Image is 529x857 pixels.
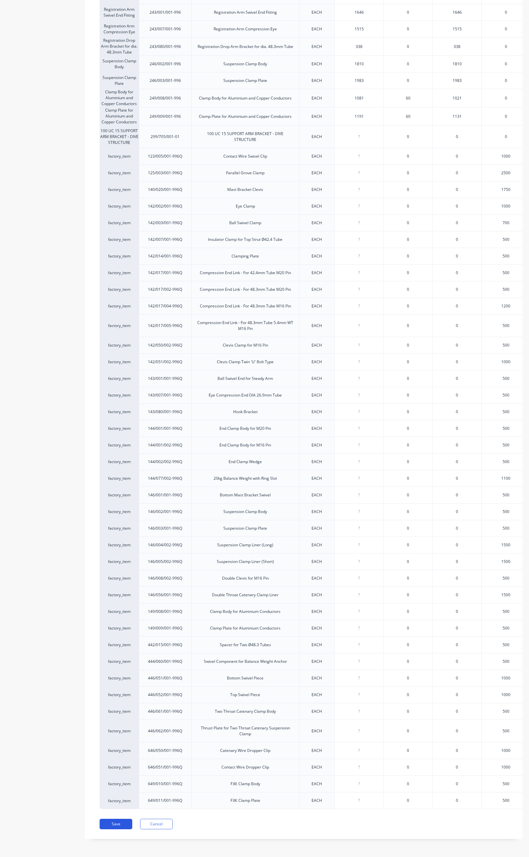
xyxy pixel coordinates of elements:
div: 0 [432,437,481,453]
div: 0 [432,420,481,437]
span: 0 [505,61,507,67]
div: 0 [432,148,481,164]
div: Compression End Link - For 42.4mm Tube M20 Pin [200,270,291,276]
div: Registration Drop Arm Bracket for dia. 48.3mm Tube [198,44,293,50]
span: 0 [407,170,409,176]
div: 1983 [432,72,481,89]
div: ? [335,165,383,181]
div: 1983 [335,72,383,89]
div: 0 [432,198,481,214]
div: Suspension Clamp Liner (Long) [217,542,273,548]
div: EACH [312,203,322,209]
div: 0 [432,298,481,314]
div: EACH [312,542,322,548]
div: 20kg Balance Weight with Ring Slot [214,475,277,481]
div: Clamp Plate for Aluminium Conductors [210,625,281,631]
span: 0 [407,409,409,415]
div: EACH [312,95,322,101]
div: ? [335,265,383,281]
div: EACH [312,323,322,329]
div: Bottom Mast Bracket Swivel [220,492,271,498]
div: Suspension Clamp Plate [223,78,267,84]
div: EACH [312,592,322,598]
div: 1515 [432,21,481,37]
div: 0 [432,314,481,337]
div: EACH [312,475,322,481]
span: 0 [505,78,507,84]
span: 0 [407,187,409,193]
div: ? [335,504,383,520]
div: EACH [312,575,322,581]
div: ? [335,248,383,264]
div: 0 [432,553,481,570]
div: EACH [312,26,322,32]
span: 60 [406,95,410,101]
span: 1500 [501,559,510,565]
div: ? [335,437,383,453]
div: 149/008/001-996Q [148,609,182,615]
div: EACH [312,153,322,159]
div: EACH [312,114,322,119]
span: 1000 [501,359,510,365]
div: 243/001/001-996 [150,9,181,15]
div: ? [335,370,383,387]
div: 142/003/001-996Q [148,220,182,226]
div: EACH [312,287,322,292]
div: factory_item [100,214,139,231]
span: 0 [407,509,409,515]
span: 0 [407,559,409,565]
div: ? [335,404,383,420]
div: ? [335,570,383,586]
span: 500 [503,270,509,276]
div: Mast Bracket Clevis [227,187,263,193]
span: 0 [407,392,409,398]
span: 60 [406,114,410,119]
div: 0 [432,586,481,603]
div: 146/003/001-996Q [148,525,182,531]
div: EACH [312,61,322,67]
span: 0 [407,203,409,209]
div: Eye Compression End DIA 26.9mm Tube [209,392,282,398]
span: 0 [407,459,409,465]
span: 0 [407,475,409,481]
div: 0 [432,537,481,553]
span: 1200 [501,303,510,309]
div: Suspension Clamp Body [223,509,267,515]
div: 246/002/001-996 [150,61,181,67]
div: 0 [432,248,481,264]
div: End Clamp Wedge [229,459,262,465]
div: Eye Clamp [236,203,255,209]
span: 1000 [501,203,510,209]
div: 149/009/001-996Q [148,625,182,631]
span: 0 [407,542,409,548]
div: factory_item [100,164,139,181]
div: 1081 [335,90,383,106]
div: ? [335,520,383,537]
div: EACH [312,509,322,515]
div: Double Throat Catenary Clamp Liner [212,592,279,598]
div: factory_item [100,537,139,553]
div: EACH [312,342,322,348]
div: EACH [312,609,322,615]
div: factory_item [100,620,139,636]
div: EACH [312,44,322,50]
div: EACH [312,426,322,431]
div: EACH [312,525,322,531]
div: 0 [432,603,481,620]
div: factory_item [100,453,139,470]
span: 500 [503,575,509,581]
span: 0 [407,153,409,159]
span: 0 [407,9,409,15]
span: 0 [407,525,409,531]
span: 0 [407,592,409,598]
div: ? [335,318,383,334]
div: factory_item [100,314,139,337]
span: 0 [407,61,409,67]
div: EACH [312,442,322,448]
div: Clamp Body for Aluminium and Copper Conductors [199,95,292,101]
div: Ball Swivel Clamp [229,220,261,226]
div: Suspension Clamp Plate [100,72,139,89]
div: ? [335,298,383,314]
div: Clamp Plate for Aluminium and Copper Conductors [199,114,292,119]
button: Save [100,819,132,829]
